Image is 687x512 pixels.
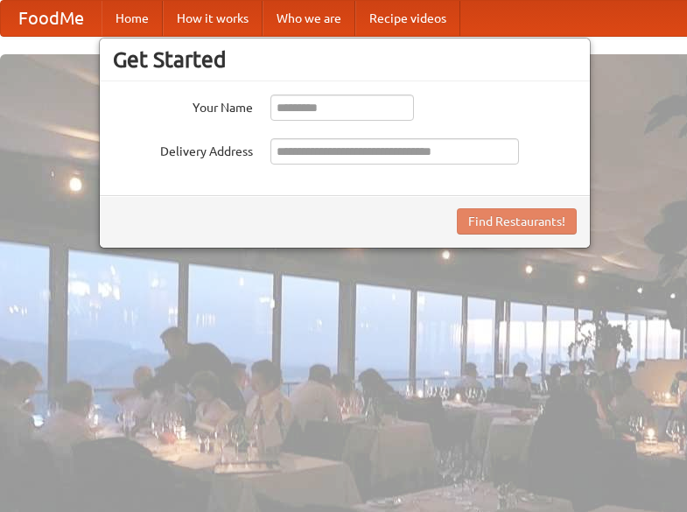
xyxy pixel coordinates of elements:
[457,208,577,235] button: Find Restaurants!
[113,138,253,160] label: Delivery Address
[163,1,263,36] a: How it works
[263,1,355,36] a: Who we are
[113,95,253,116] label: Your Name
[1,1,102,36] a: FoodMe
[355,1,460,36] a: Recipe videos
[113,46,577,73] h3: Get Started
[102,1,163,36] a: Home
